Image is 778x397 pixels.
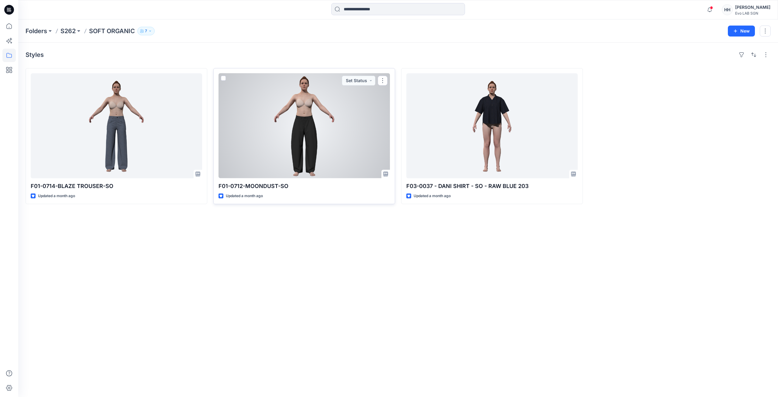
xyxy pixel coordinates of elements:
[735,11,770,16] div: Evo LAB SGN
[722,4,733,15] div: HH
[31,182,202,190] p: F01-0714-BLAZE TROUSER-SO
[137,27,155,35] button: 7
[26,27,47,35] a: Folders
[226,193,263,199] p: Updated a month ago
[60,27,76,35] a: S262
[414,193,451,199] p: Updated a month ago
[406,73,578,178] a: F03-0037 - DANI SHIRT - SO - RAW BLUE 203
[219,73,390,178] a: F01-0712-MOONDUST-SO
[145,28,147,34] p: 7
[38,193,75,199] p: Updated a month ago
[728,26,755,37] button: New
[31,73,202,178] a: F01-0714-BLAZE TROUSER-SO
[26,51,44,58] h4: Styles
[406,182,578,190] p: F03-0037 - DANI SHIRT - SO - RAW BLUE 203
[89,27,135,35] p: SOFT ORGANIC
[219,182,390,190] p: F01-0712-MOONDUST-SO
[735,4,770,11] div: [PERSON_NAME]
